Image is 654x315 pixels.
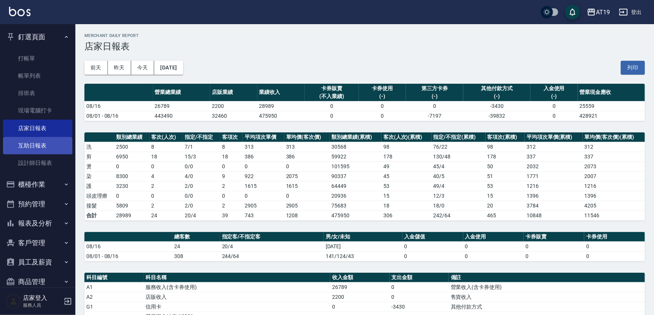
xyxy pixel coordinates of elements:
[220,191,243,201] td: 0
[144,302,330,312] td: 信用卡
[84,33,645,38] h2: Merchant Daily Report
[330,282,389,292] td: 26789
[486,211,525,220] td: 465
[403,251,463,261] td: 0
[432,142,486,152] td: 76 / 22
[525,201,583,211] td: 3784
[583,152,645,161] td: 337
[284,142,330,152] td: 313
[131,61,155,75] button: 今天
[486,132,525,142] th: 客項次(累積)
[114,181,149,191] td: 3230
[172,232,220,242] th: 總客數
[330,273,389,283] th: 收入金額
[84,282,144,292] td: A1
[381,191,432,201] td: 15
[583,161,645,171] td: 2073
[150,161,183,171] td: 0
[465,92,528,100] div: (-)
[84,84,645,121] table: a dense table
[449,292,645,302] td: 售貨收入
[257,111,305,121] td: 475950
[381,181,432,191] td: 53
[584,241,645,251] td: 0
[284,132,330,142] th: 單均價(客次價)
[432,152,486,161] td: 130 / 48
[84,142,114,152] td: 洗
[150,171,183,181] td: 4
[583,171,645,181] td: 2007
[583,142,645,152] td: 312
[432,132,486,142] th: 指定/不指定(累積)
[9,7,31,16] img: Logo
[3,27,72,47] button: 釘選頁面
[84,211,114,220] td: 合計
[524,232,584,242] th: 卡券販賣
[257,101,305,111] td: 28989
[486,171,525,181] td: 51
[183,201,220,211] td: 2 / 0
[243,142,284,152] td: 313
[3,85,72,102] a: 排班表
[381,171,432,181] td: 45
[465,85,528,92] div: 其他付款方式
[150,152,183,161] td: 18
[243,211,284,220] td: 743
[220,161,243,171] td: 0
[406,111,463,121] td: -7197
[578,84,645,101] th: 營業現金應收
[449,302,645,312] td: 其他付款方式
[525,211,583,220] td: 10848
[23,302,61,309] p: 服務人員
[390,292,449,302] td: 0
[3,233,72,253] button: 客戶管理
[84,302,144,312] td: G1
[183,132,220,142] th: 指定/不指定
[330,181,381,191] td: 64449
[305,111,359,121] td: 0
[584,251,645,261] td: 0
[183,181,220,191] td: 2 / 0
[284,201,330,211] td: 2905
[486,201,525,211] td: 20
[463,241,524,251] td: 0
[530,101,577,111] td: 0
[284,211,330,220] td: 1208
[621,61,645,75] button: 列印
[330,132,381,142] th: 類別總業績(累積)
[3,252,72,272] button: 員工及薪資
[381,161,432,171] td: 49
[243,161,284,171] td: 0
[114,201,149,211] td: 5809
[183,171,220,181] td: 4 / 0
[578,101,645,111] td: 25559
[84,241,172,251] td: 08/16
[330,142,381,152] td: 30568
[486,152,525,161] td: 178
[406,101,463,111] td: 0
[525,171,583,181] td: 1771
[220,142,243,152] td: 8
[432,181,486,191] td: 49 / 4
[243,181,284,191] td: 1615
[220,251,324,261] td: 244/64
[84,292,144,302] td: A2
[284,191,330,201] td: 0
[3,137,72,154] a: 互助日報表
[616,5,645,19] button: 登出
[144,292,330,302] td: 店販收入
[183,191,220,201] td: 0 / 0
[525,191,583,201] td: 1396
[330,211,381,220] td: 475950
[359,101,406,111] td: 0
[3,67,72,85] a: 帳單列表
[243,171,284,181] td: 922
[84,111,153,121] td: 08/01 - 08/16
[361,85,404,92] div: 卡券使用
[390,302,449,312] td: -3430
[530,111,577,121] td: 0
[524,251,584,261] td: 0
[6,294,21,309] img: Person
[330,161,381,171] td: 101595
[583,181,645,191] td: 1216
